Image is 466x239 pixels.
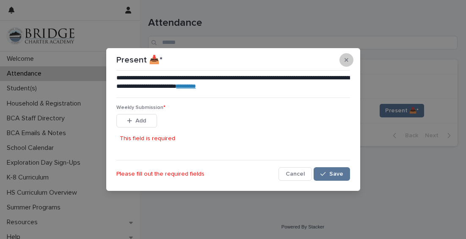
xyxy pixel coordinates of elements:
[116,55,163,65] p: Present 📥*
[135,118,146,124] span: Add
[116,171,279,178] p: Please fill out the required fields
[120,134,175,143] p: This field is required
[278,167,312,181] button: Cancel
[286,171,305,177] span: Cancel
[329,171,343,177] span: Save
[116,105,165,110] span: Weekly Submission
[116,114,157,128] button: Add
[314,167,350,181] button: Save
